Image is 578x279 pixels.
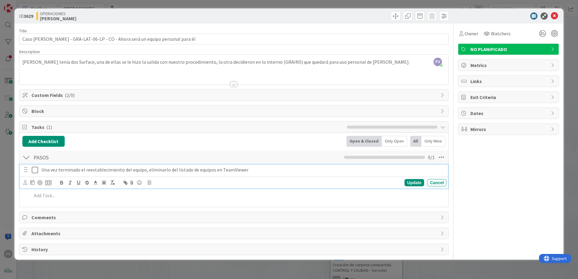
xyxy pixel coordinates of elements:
span: Metrics [470,62,548,69]
span: Links [470,78,548,85]
b: 3629 [24,13,33,19]
span: Description [19,49,40,54]
b: [PERSON_NAME] [40,16,76,21]
span: Watchers [491,30,511,37]
span: Attachments [31,230,437,237]
p: [PERSON_NAME] tenia dos Surface, una de ellas se le hizo la salida con nuestro procedimiento, la ... [22,59,445,66]
span: OPERACIONES [40,11,76,16]
div: Open & Closed [346,136,382,147]
label: Title [19,28,27,34]
input: type card name here... [19,34,449,44]
div: Only Mine [421,136,445,147]
span: Exit Criteria [470,94,548,101]
span: ( 2/0 ) [65,92,75,98]
span: ( 1 ) [46,124,52,130]
span: FV [433,58,442,66]
div: Cancel [427,179,446,186]
span: Comments [31,214,437,221]
span: Support [13,1,28,8]
div: Only Open [382,136,407,147]
div: Update [404,179,424,186]
input: Add Checklist... [31,152,167,163]
div: All [410,136,421,147]
span: Dates [470,110,548,117]
span: Custom Fields [31,91,437,99]
span: History [31,246,437,253]
button: Add Checklist [22,136,65,147]
span: NO PLANIFICADO [470,46,548,53]
span: 0 / 1 [428,154,435,161]
span: ID [19,12,33,20]
span: Tasks [31,123,344,131]
span: Owner [465,30,478,37]
span: Mirrors [470,126,548,133]
p: Una vez terminado el reestablecimiento del equipo, eliminarlo del listado de equipos en TeamViewer [41,166,444,173]
span: Block [31,107,437,115]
